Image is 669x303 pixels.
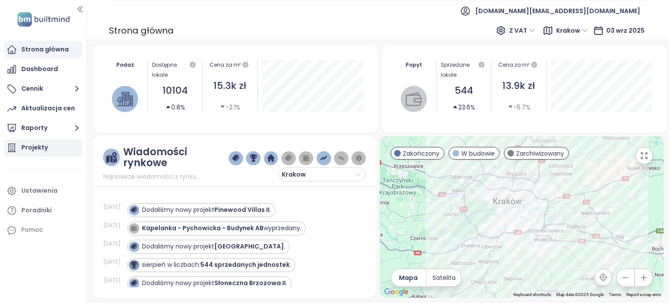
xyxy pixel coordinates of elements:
[142,279,287,288] div: Dodaliśmy nowy projekt .
[461,149,495,158] span: W budowie
[142,242,285,251] div: Dodaliśmy nowy projekt .
[4,182,82,200] a: Ustawienia
[452,102,475,112] div: 23.6%
[4,100,82,117] a: Aktualizacja cen
[108,60,143,70] div: Podaż
[507,104,514,110] span: caret-down
[214,205,270,214] strong: Pinewood Villas II
[282,168,334,181] span: Krakow
[21,64,58,75] div: Dashboard
[131,225,137,231] img: icon
[4,119,82,137] button: Raporty
[475,0,640,21] span: [DOMAIN_NAME][EMAIL_ADDRESS][DOMAIN_NAME]
[21,103,75,114] div: Aktualizacja cen
[426,269,461,286] button: Satelita
[285,154,292,162] img: price-tag-grey.png
[103,221,125,229] div: [DATE]
[4,139,82,157] a: Projekty
[117,91,133,107] img: house
[220,102,240,112] div: -2.1%
[21,142,48,153] div: Projekty
[4,221,82,239] div: Pomoc
[509,24,535,37] span: Z VAT
[21,225,43,235] div: Pomoc
[103,276,125,284] div: [DATE]
[103,258,125,266] div: [DATE]
[165,102,185,112] div: 0.8%
[507,102,530,112] div: -5.7%
[103,172,198,181] span: Najnowsze wiadomości z rynku.
[303,154,310,162] img: wallet-dark-grey.png
[142,224,301,233] div: wyprzedany.
[382,286,411,298] img: Google
[109,23,174,38] div: Strona główna
[441,60,487,80] div: Sprzedane lokale
[382,286,411,298] a: Open this area in Google Maps (opens a new window)
[165,104,171,110] span: caret-up
[123,146,229,168] div: Wiadomości rynkowe
[232,154,239,162] img: price-tag-dark-blue.png
[131,280,137,286] img: icon
[4,41,82,58] a: Strona główna
[103,240,125,248] div: [DATE]
[452,104,458,110] span: caret-up
[209,60,240,70] div: Cena za m²
[4,202,82,219] a: Poradniki
[21,205,52,216] div: Poradniki
[556,24,588,37] span: Krakow
[142,260,291,269] div: sierpień w liczbach: .
[131,243,137,249] img: icon
[131,262,137,268] img: icon
[338,154,345,162] img: price-decreases.png
[106,152,117,163] img: ruler
[152,60,198,80] div: Dostępne lokale
[556,292,604,297] span: Map data ©2025 Google
[103,203,125,211] div: [DATE]
[403,149,439,158] span: Zakończony
[320,154,327,162] img: price-increases.png
[152,83,198,99] div: 10104
[21,185,57,196] div: Ustawienia
[267,154,274,162] img: home-dark-blue.png
[214,242,284,251] strong: [GEOGRAPHIC_DATA]
[396,60,432,70] div: Popyt
[516,149,564,158] span: Zarchiwizowany
[207,78,253,94] div: 15.3k zł
[496,78,542,94] div: 13.9k zł
[399,273,418,283] span: Mapa
[142,224,264,232] strong: Kapelanka - Pychowicka - Budynek AB
[406,91,422,107] img: wallet
[4,80,82,98] button: Cennik
[250,154,257,162] img: trophy-dark-blue.png
[4,61,82,78] a: Dashboard
[514,292,551,298] button: Keyboard shortcuts
[15,10,72,28] img: logo
[220,104,226,110] span: caret-down
[200,260,290,269] strong: 544 sprzedanych jednostek
[391,269,426,286] button: Mapa
[432,273,456,283] span: Satelita
[496,60,542,70] div: Cena za m²
[131,207,137,213] img: icon
[355,154,362,162] img: information-circle.png
[609,292,621,297] a: Terms (opens in new tab)
[441,83,487,99] div: 544
[626,292,661,297] a: Report a map error
[606,26,645,35] span: 03 wrz 2025
[21,44,69,55] div: Strona główna
[214,279,286,287] strong: Słoneczna Brzozowa II
[142,205,271,214] div: Dodaliśmy nowy projekt .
